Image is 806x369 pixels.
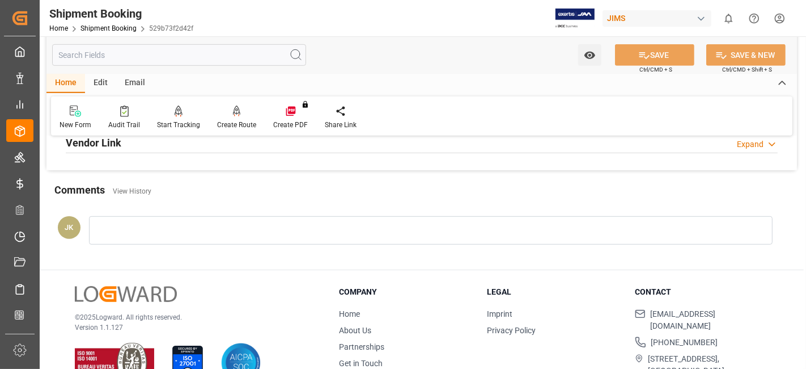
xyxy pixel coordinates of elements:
[80,24,137,32] a: Shipment Booking
[325,120,357,130] div: Share Link
[75,286,177,303] img: Logward Logo
[650,308,769,332] span: [EMAIL_ADDRESS][DOMAIN_NAME]
[339,309,360,318] a: Home
[339,342,384,351] a: Partnerships
[339,326,371,335] a: About Us
[217,120,256,130] div: Create Route
[65,223,74,232] span: JK
[66,135,121,150] h2: Vendor Link
[706,44,786,66] button: SAVE & NEW
[639,65,672,74] span: Ctrl/CMD + S
[737,139,763,150] div: Expand
[487,309,512,318] a: Imprint
[722,65,772,74] span: Ctrl/CMD + Shift + S
[603,7,716,29] button: JIMS
[157,120,200,130] div: Start Tracking
[651,337,718,349] span: [PHONE_NUMBER]
[615,44,694,66] button: SAVE
[75,312,311,322] p: © 2025 Logward. All rights reserved.
[635,286,769,298] h3: Contact
[555,9,595,28] img: Exertis%20JAM%20-%20Email%20Logo.jpg_1722504956.jpg
[716,6,741,31] button: show 0 new notifications
[487,286,621,298] h3: Legal
[60,120,91,130] div: New Form
[52,44,306,66] input: Search Fields
[339,359,383,368] a: Get in Touch
[741,6,767,31] button: Help Center
[75,322,311,333] p: Version 1.1.127
[487,326,536,335] a: Privacy Policy
[49,24,68,32] a: Home
[46,74,85,93] div: Home
[578,44,601,66] button: open menu
[54,182,105,198] h2: Comments
[603,10,711,27] div: JIMS
[108,120,140,130] div: Audit Trail
[339,286,473,298] h3: Company
[49,5,193,22] div: Shipment Booking
[113,187,151,195] a: View History
[85,74,116,93] div: Edit
[116,74,154,93] div: Email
